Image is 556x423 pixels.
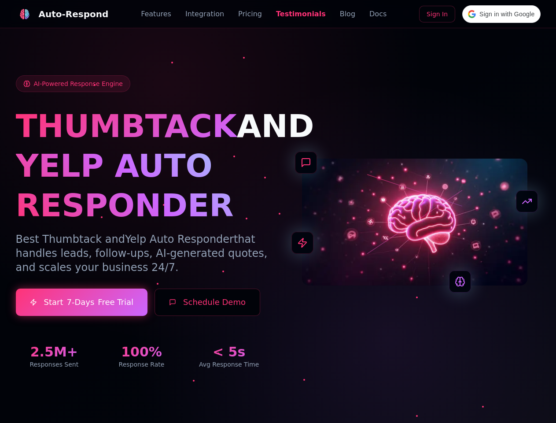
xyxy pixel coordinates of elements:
[16,360,93,369] div: Responses Sent
[125,233,234,245] span: Yelp Auto Responder
[185,9,224,19] a: Integration
[276,9,326,19] a: Testimonials
[237,108,314,145] span: AND
[479,10,534,19] span: Sign in with Google
[238,9,262,19] a: Pricing
[103,344,180,360] div: 100%
[16,146,268,225] h1: YELP AUTO RESPONDER
[19,8,30,19] img: logo.svg
[16,289,148,316] a: Start7-DaysFree Trial
[16,344,93,360] div: 2.5M+
[419,6,455,22] a: Sign In
[34,79,123,88] span: AI-Powered Response Engine
[66,296,94,308] span: 7-Days
[16,5,109,23] a: Auto-Respond
[141,9,171,19] a: Features
[369,9,387,19] a: Docs
[462,5,540,23] div: Sign in with Google
[16,232,268,275] p: Best Thumbtack and that handles leads, follow-ups, AI-generated quotes, and scales your business ...
[39,8,109,20] div: Auto-Respond
[103,360,180,369] div: Response Rate
[191,360,268,369] div: Avg Response Time
[302,159,527,286] img: AI Neural Network Brain
[155,289,260,316] button: Schedule Demo
[191,344,268,360] div: < 5s
[16,108,237,145] span: THUMBTACK
[340,9,355,19] a: Blog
